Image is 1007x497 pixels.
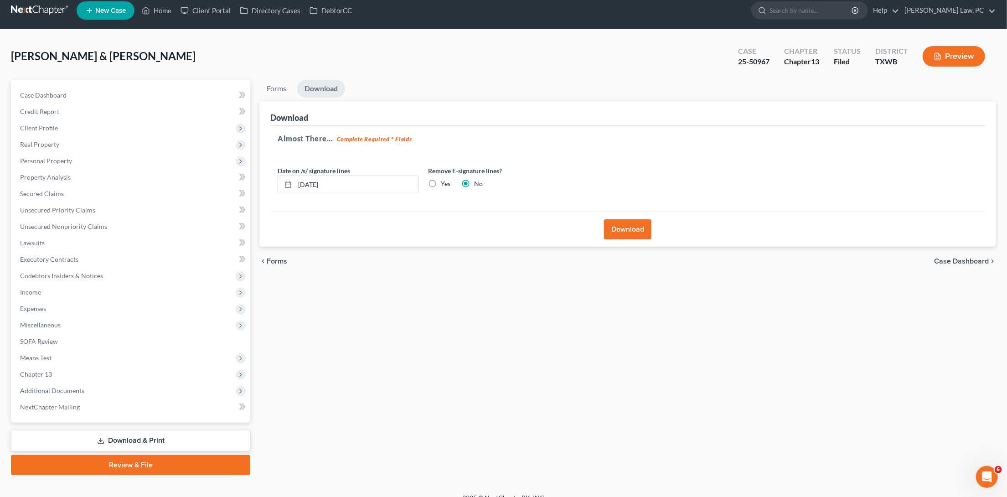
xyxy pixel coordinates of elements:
[11,430,250,451] a: Download & Print
[20,190,64,197] span: Secured Claims
[13,399,250,415] a: NextChapter Mailing
[900,2,996,19] a: [PERSON_NAME] Law, PC
[95,7,126,14] span: New Case
[20,403,80,411] span: NextChapter Mailing
[13,218,250,235] a: Unsecured Nonpriority Claims
[784,57,819,67] div: Chapter
[13,333,250,350] a: SOFA Review
[441,179,450,188] label: Yes
[875,46,908,57] div: District
[20,387,84,394] span: Additional Documents
[738,57,769,67] div: 25-50967
[875,57,908,67] div: TXWB
[297,80,345,98] a: Download
[604,219,651,239] button: Download
[20,321,61,329] span: Miscellaneous
[784,46,819,57] div: Chapter
[995,466,1002,473] span: 6
[868,2,899,19] a: Help
[20,108,59,115] span: Credit Report
[13,251,250,268] a: Executory Contracts
[769,2,853,19] input: Search by name...
[20,354,52,362] span: Means Test
[305,2,356,19] a: DebtorCC
[235,2,305,19] a: Directory Cases
[20,91,67,99] span: Case Dashboard
[738,46,769,57] div: Case
[428,166,569,176] label: Remove E-signature lines?
[20,223,107,230] span: Unsecured Nonpriority Claims
[811,57,819,66] span: 13
[13,202,250,218] a: Unsecured Priority Claims
[20,255,78,263] span: Executory Contracts
[20,173,71,181] span: Property Analysis
[176,2,235,19] a: Client Portal
[137,2,176,19] a: Home
[20,124,58,132] span: Client Profile
[20,239,45,247] span: Lawsuits
[474,179,483,188] label: No
[259,258,300,265] button: chevron_left Forms
[295,176,418,193] input: MM/DD/YYYY
[270,112,308,123] div: Download
[934,258,989,265] span: Case Dashboard
[20,337,58,345] span: SOFA Review
[20,206,95,214] span: Unsecured Priority Claims
[989,258,996,265] i: chevron_right
[278,133,978,144] h5: Almost There...
[13,87,250,104] a: Case Dashboard
[20,305,46,312] span: Expenses
[11,49,196,62] span: [PERSON_NAME] & [PERSON_NAME]
[934,258,996,265] a: Case Dashboard chevron_right
[20,140,59,148] span: Real Property
[20,288,41,296] span: Income
[11,455,250,475] a: Review & File
[278,166,350,176] label: Date on /s/ signature lines
[976,466,998,488] iframe: Intercom live chat
[20,157,72,165] span: Personal Property
[259,80,294,98] a: Forms
[20,370,52,378] span: Chapter 13
[834,46,861,57] div: Status
[267,258,287,265] span: Forms
[337,135,412,143] strong: Complete Required * Fields
[13,169,250,186] a: Property Analysis
[13,186,250,202] a: Secured Claims
[834,57,861,67] div: Filed
[259,258,267,265] i: chevron_left
[923,46,985,67] button: Preview
[20,272,103,280] span: Codebtors Insiders & Notices
[13,104,250,120] a: Credit Report
[13,235,250,251] a: Lawsuits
